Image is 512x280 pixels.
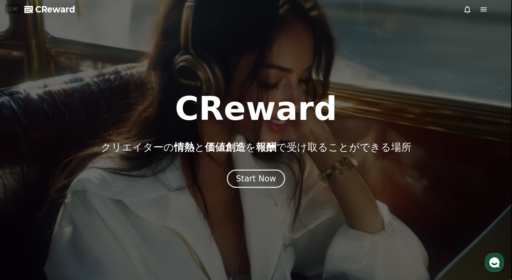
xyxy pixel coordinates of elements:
[105,224,113,230] span: 設定
[101,141,411,153] p: クリエイターの と を で受け取ることができる場所
[35,4,75,15] span: CReward
[2,214,45,231] a: ホーム
[17,224,29,230] span: ホーム
[45,214,87,231] a: チャット
[175,93,337,125] h1: CReward
[256,141,276,153] span: 報酬
[174,141,194,153] span: 情熱
[205,141,246,153] span: 価値創造
[58,225,74,230] span: チャット
[236,173,276,184] div: Start Now
[87,214,130,231] a: 設定
[24,4,75,15] a: CReward
[227,170,285,188] button: Start Now
[227,176,285,183] a: Start Now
